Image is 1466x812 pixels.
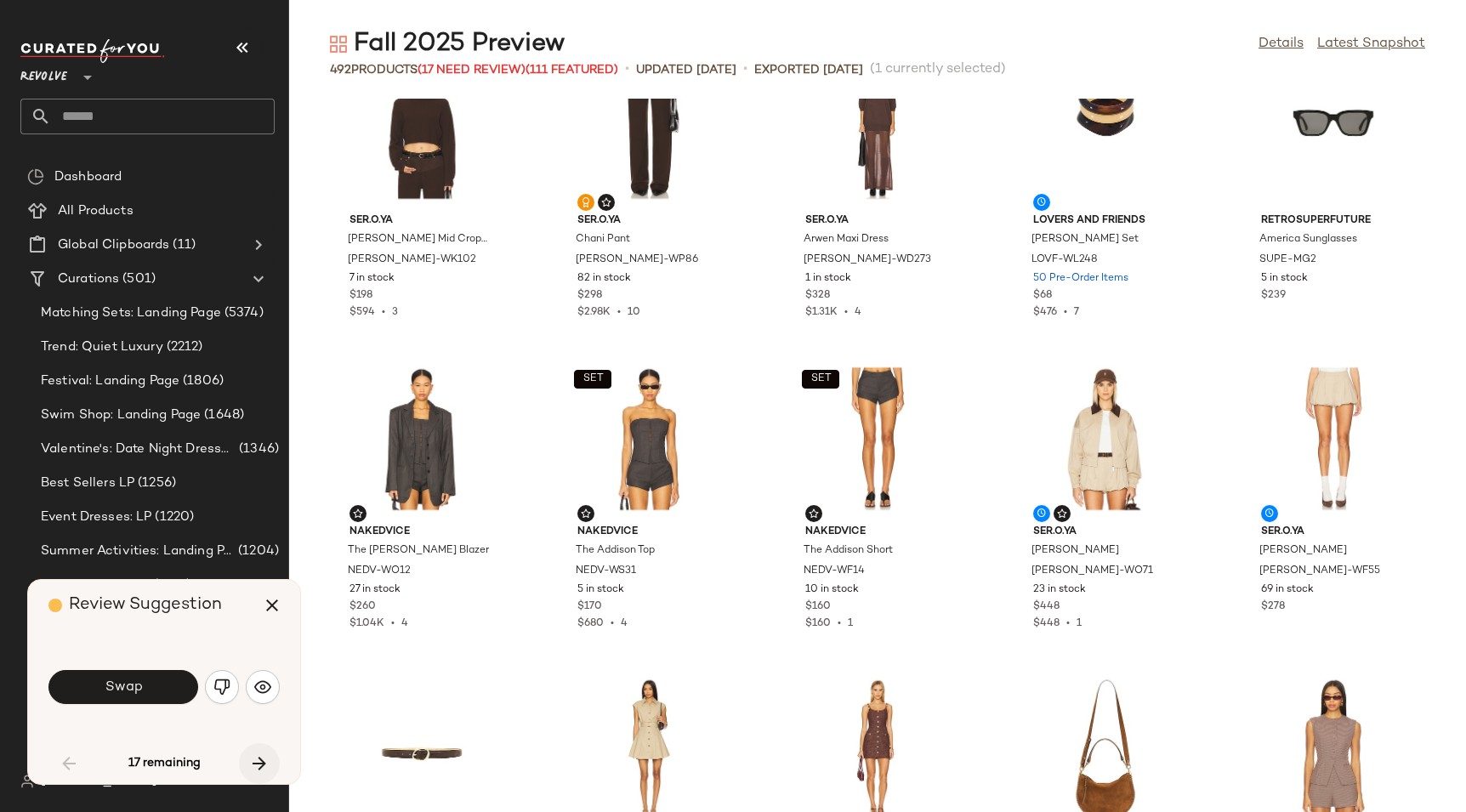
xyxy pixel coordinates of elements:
span: $1.31K [805,307,838,318]
span: • [831,618,848,629]
span: • [375,307,392,318]
span: 5 in stock [577,582,624,598]
img: svg%3e [27,168,44,185]
span: (11) [169,236,196,255]
span: Lovers and Friends [1033,213,1178,229]
span: Global Clipboards [58,236,169,255]
span: $170 [577,599,602,615]
span: • [384,618,401,629]
button: SET [802,370,839,389]
span: 1 in stock [805,271,851,287]
span: Swap [104,679,142,696]
span: (1196) [151,576,191,595]
img: svg%3e [254,679,271,696]
p: updated [DATE] [636,61,736,79]
span: (1 currently selected) [870,60,1006,80]
span: Chani Pant [576,232,630,247]
span: [PERSON_NAME]-WP86 [576,253,698,268]
img: svg%3e [20,775,34,788]
span: Valentine's: Date Night Dresses [41,440,236,459]
img: NEDV-WS31_V1.jpg [564,360,736,518]
span: 10 [628,307,640,318]
span: 50 Pre-Order Items [1033,271,1128,287]
span: 492 [330,64,351,77]
button: SET [574,370,611,389]
span: (1256) [134,474,176,493]
span: 1 [1077,618,1082,629]
span: 27 in stock [349,582,401,598]
span: • [604,618,621,629]
span: 82 in stock [577,271,631,287]
span: SUPE-MG2 [1259,253,1316,268]
span: [PERSON_NAME] [1031,543,1119,559]
span: Event Dresses: LP [41,508,151,527]
span: 5 in stock [1261,271,1308,287]
span: • [1057,307,1074,318]
span: SET [582,373,603,385]
button: Swap [48,670,198,704]
img: svg%3e [581,197,591,207]
img: svg%3e [1057,508,1067,519]
span: NEDV-WS31 [576,564,636,579]
a: Latest Snapshot [1317,34,1425,54]
img: SERR-WO71_V1.jpg [1020,360,1191,518]
span: $448 [1033,618,1060,629]
span: SER.O.YA [577,213,722,229]
span: 4 [401,618,408,629]
span: $160 [805,618,831,629]
span: • [1060,618,1077,629]
span: 7 in stock [349,271,395,287]
span: (501) [119,270,156,289]
span: Nakedvice [805,525,950,540]
div: Fall 2025 Preview [330,27,565,61]
div: Products [330,61,618,79]
img: svg%3e [213,679,230,696]
span: Curations [58,270,119,289]
span: (1220) [151,508,194,527]
span: $298 [577,288,602,304]
span: NEDV-WO12 [348,564,411,579]
span: [PERSON_NAME] [1259,543,1347,559]
span: (111 Featured) [526,64,618,77]
span: 4 [855,307,861,318]
span: SER.O.YA [349,213,494,229]
span: Dashboard [54,168,122,187]
span: Revolve [20,58,67,88]
span: $198 [349,288,372,304]
span: Nakedvice [349,525,494,540]
span: $476 [1033,307,1057,318]
img: NEDV-WF14_V1.jpg [792,360,963,518]
img: svg%3e [330,36,347,53]
img: cfy_white_logo.C9jOOHJF.svg [20,39,165,63]
span: (5374) [221,304,264,323]
span: SET [810,373,831,385]
span: $278 [1261,599,1285,615]
span: $239 [1261,288,1286,304]
span: [PERSON_NAME]-WF55 [1259,564,1380,579]
a: Details [1259,34,1304,54]
span: $680 [577,618,604,629]
span: • [838,307,855,318]
span: $260 [349,599,376,615]
span: $68 [1033,288,1052,304]
img: NEDV-WO12_V1.jpg [336,360,508,518]
img: svg%3e [353,508,363,519]
span: SER.O.YA [1261,525,1406,540]
span: 17 remaining [128,756,201,771]
span: 7 [1074,307,1079,318]
span: The Addison Short [804,543,893,559]
span: Best Sellers LP [41,474,134,493]
span: 3 [392,307,398,318]
span: SER.O.YA [805,213,950,229]
span: $160 [805,599,831,615]
span: All Products [58,202,134,221]
span: Festival: Landing Page [41,372,179,391]
span: The [PERSON_NAME] Blazer [348,543,489,559]
img: svg%3e [809,508,819,519]
span: 23 in stock [1033,582,1086,598]
span: • [743,60,747,80]
span: Trend: Quiet Luxury [41,338,163,357]
span: [PERSON_NAME]-WO71 [1031,564,1153,579]
span: [PERSON_NAME] Mid Cropped Sweater [348,232,492,247]
span: The Addison Top [576,543,655,559]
